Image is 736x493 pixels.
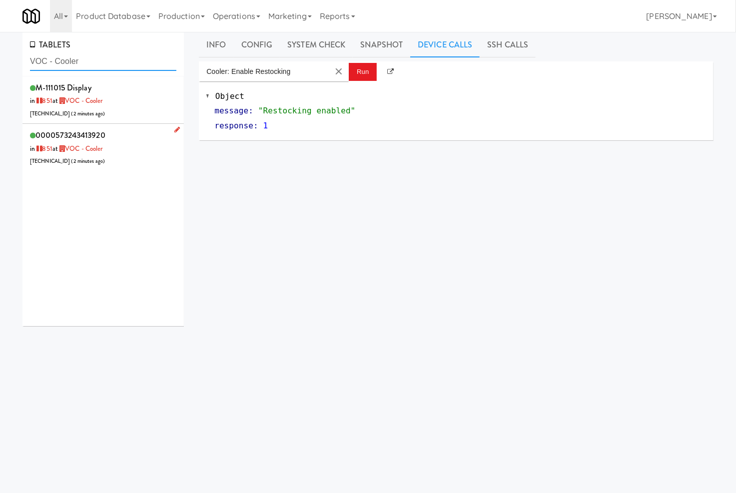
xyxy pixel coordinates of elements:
[58,144,102,153] a: VOC - Cooler
[214,106,248,115] span: message
[30,39,70,50] span: TABLETS
[35,144,52,153] a: 851
[58,96,102,105] a: VOC - Cooler
[22,76,184,124] li: M-111015 Displayin 851at VOC - Cooler[TECHNICAL_ID] (2 minutes ago)
[234,32,280,57] a: Config
[22,7,40,25] img: Micromart
[214,121,253,130] span: response
[353,32,410,57] a: Snapshot
[331,64,346,79] button: Clear Input
[35,129,105,141] span: 0000573243413920
[35,96,52,105] a: 851
[30,52,176,71] input: Search tablets
[258,106,356,115] span: "Restocking enabled"
[73,110,103,117] span: 2 minutes ago
[280,32,353,57] a: System Check
[263,121,268,130] span: 1
[73,157,103,165] span: 2 minutes ago
[30,157,105,165] span: [TECHNICAL_ID] ( )
[248,106,253,115] span: :
[22,124,184,171] li: 0000573243413920in 851at VOC - Cooler[TECHNICAL_ID] (2 minutes ago)
[52,96,103,105] span: at
[215,91,244,101] span: Object
[52,144,103,153] span: at
[30,144,52,153] span: in
[199,32,233,57] a: Info
[199,61,329,81] input: Enter api call...
[30,110,105,117] span: [TECHNICAL_ID] ( )
[30,96,52,105] span: in
[410,32,480,57] a: Device Calls
[253,121,258,130] span: :
[480,32,536,57] a: SSH Calls
[349,63,377,81] button: Run
[35,82,91,93] span: M-111015 Display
